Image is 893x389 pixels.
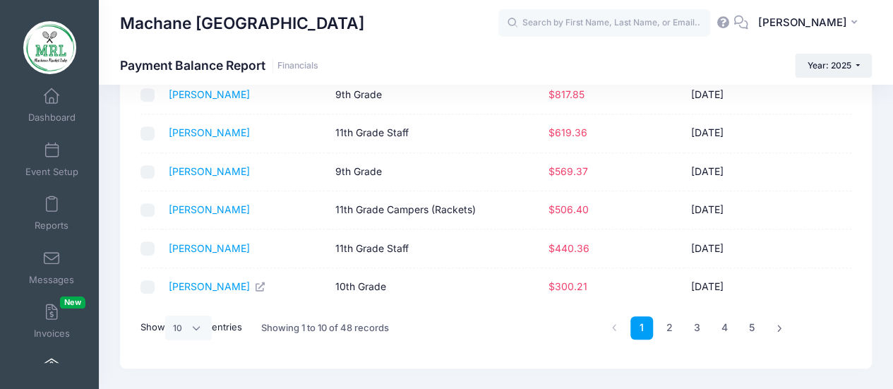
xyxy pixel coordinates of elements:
a: [PERSON_NAME] [169,280,266,292]
a: Reports [18,188,85,238]
a: Financials [277,61,318,71]
a: InvoicesNew [18,297,85,346]
td: [DATE] [684,76,827,114]
span: $300.21 [549,280,587,292]
a: 5 [741,316,764,340]
td: 11th Grade Staff [328,229,541,268]
img: Machane Racket Lake [23,21,76,74]
button: Year: 2025 [795,54,872,78]
h1: Machane [GEOGRAPHIC_DATA] [120,7,364,40]
td: 11th Grade Staff [328,114,541,152]
a: [PERSON_NAME] [169,242,250,254]
span: Invoices [34,328,70,340]
span: $440.36 [549,242,589,254]
a: [PERSON_NAME] [169,126,250,138]
label: Show entries [140,316,242,340]
a: 3 [685,316,709,340]
span: Event Setup [25,166,78,178]
td: [DATE] [684,191,827,229]
td: [DATE] [684,268,827,306]
span: Reports [35,220,68,232]
span: Dashboard [28,112,76,124]
span: Messages [29,274,74,286]
span: $506.40 [549,203,589,215]
a: [PERSON_NAME] [169,88,250,100]
span: $569.37 [549,165,588,177]
td: 9th Grade [328,76,541,114]
a: Event Setup [18,135,85,184]
a: 1 [630,316,654,340]
h1: Payment Balance Report [120,58,318,73]
a: Dashboard [18,80,85,130]
span: New [60,297,85,309]
a: 2 [658,316,681,340]
a: Messages [18,243,85,292]
a: [PERSON_NAME] [169,203,250,215]
a: [PERSON_NAME] [169,165,250,177]
td: [DATE] [684,153,827,191]
span: $619.36 [549,126,587,138]
select: Showentries [165,316,212,340]
td: [DATE] [684,229,827,268]
span: Year: 2025 [808,60,851,71]
a: 4 [713,316,736,340]
div: Showing 1 to 10 of 48 records [261,312,389,345]
td: [DATE] [684,114,827,152]
td: 11th Grade Campers (Rackets) [328,191,541,229]
span: [PERSON_NAME] [757,15,846,30]
td: 10th Grade [328,268,541,306]
span: $817.85 [549,88,585,100]
td: 9th Grade [328,153,541,191]
input: Search by First Name, Last Name, or Email... [498,9,710,37]
button: [PERSON_NAME] [748,7,872,40]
